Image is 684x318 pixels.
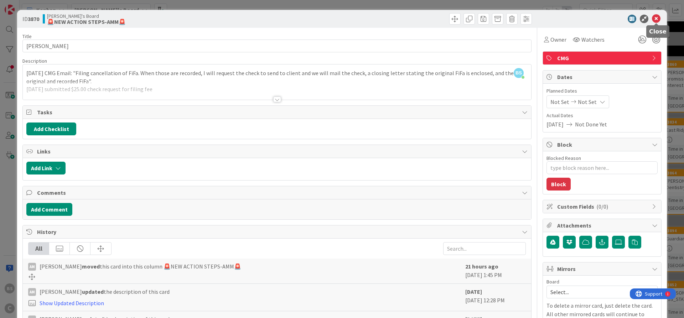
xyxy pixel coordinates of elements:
[22,33,32,40] label: Title
[37,188,518,197] span: Comments
[28,288,36,296] div: AM
[15,1,32,10] span: Support
[557,221,648,230] span: Attachments
[546,112,658,119] span: Actual Dates
[37,147,518,156] span: Links
[40,287,170,296] span: [PERSON_NAME] the description of this card
[28,263,36,271] div: AM
[649,28,667,35] h5: Close
[40,299,104,307] a: Show Updated Description
[26,122,76,135] button: Add Checklist
[47,19,126,25] b: 🚨NEW ACTION STEPS-AMM🚨
[465,262,526,280] div: [DATE] 1:45 PM
[443,242,526,255] input: Search...
[40,262,241,271] span: [PERSON_NAME] this card into this column 🚨NEW ACTION STEPS-AMM🚨
[581,35,605,44] span: Watchers
[596,203,608,210] span: ( 0/0 )
[22,58,47,64] span: Description
[575,120,607,129] span: Not Done Yet
[26,69,528,85] p: [DATE] CMG Email: "Filing cancellation of FiFa. When those are recorded, I will request the check...
[546,87,658,95] span: Planned Dates
[578,98,597,106] span: Not Set
[546,279,559,284] span: Board
[82,263,100,270] b: moved
[22,15,39,23] span: ID
[546,155,581,161] label: Blocked Reason
[465,287,526,307] div: [DATE] 12:28 PM
[546,178,571,191] button: Block
[47,13,126,19] span: [PERSON_NAME]'s Board
[546,120,564,129] span: [DATE]
[550,35,566,44] span: Owner
[37,108,518,116] span: Tasks
[557,140,648,149] span: Block
[550,98,569,106] span: Not Set
[22,40,532,52] input: type card name here...
[28,243,49,255] div: All
[37,228,518,236] span: History
[26,162,66,174] button: Add Link
[557,265,648,273] span: Mirrors
[557,202,648,211] span: Custom Fields
[557,54,648,62] span: CMG
[26,203,72,216] button: Add Comment
[465,263,498,270] b: 21 hours ago
[550,287,642,297] span: Select...
[37,3,39,9] div: 1
[557,73,648,81] span: Dates
[28,15,39,22] b: 3870
[465,288,482,295] b: [DATE]
[514,68,524,78] span: BS
[82,288,104,295] b: updated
